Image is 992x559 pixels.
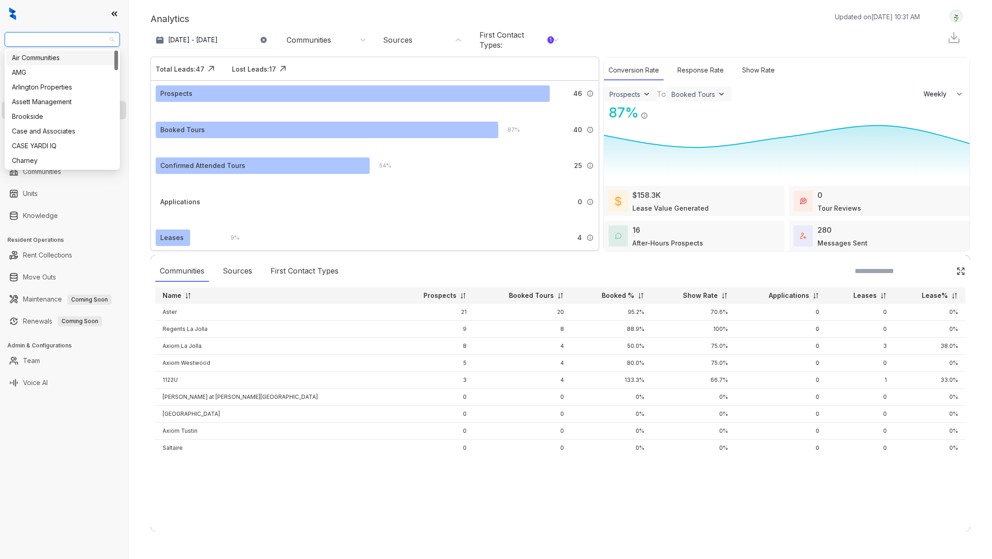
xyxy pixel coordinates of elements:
[2,312,126,330] li: Renewals
[2,374,126,392] li: Voice AI
[393,389,474,406] td: 0
[632,238,703,248] div: After-Hours Prospects
[276,62,290,76] img: Click Icon
[23,268,56,286] a: Move Outs
[652,423,735,440] td: 0%
[9,7,16,20] img: logo
[922,291,948,300] p: Lease%
[604,102,639,123] div: 87 %
[12,82,113,92] div: Arlington Properties
[370,161,391,171] div: 54 %
[23,184,38,203] a: Units
[735,406,827,423] td: 0
[602,291,634,300] p: Booked %
[393,304,474,321] td: 21
[460,292,467,299] img: sorting
[160,233,184,243] div: Leases
[557,292,564,299] img: sorting
[6,139,118,153] div: CASE YARDI IQ
[604,61,664,80] div: Conversion Rate
[232,64,276,74] div: Lost Leads: 17
[571,423,652,440] td: 0%
[894,321,965,338] td: 0%
[155,321,393,338] td: Regents La Jolla
[880,292,887,299] img: sorting
[652,304,735,321] td: 70.6%
[827,304,894,321] td: 0
[155,261,209,282] div: Communities
[586,162,594,169] img: Info
[586,90,594,97] img: Info
[835,12,920,22] p: Updated on [DATE] 10:31 AM
[474,406,572,423] td: 0
[637,292,644,299] img: sorting
[2,352,126,370] li: Team
[632,203,709,213] div: Lease Value Generated
[735,389,827,406] td: 0
[817,190,823,201] div: 0
[6,124,118,139] div: Case and Associates
[2,101,126,119] li: Leasing
[573,89,582,99] span: 46
[956,267,965,276] img: Click Icon
[474,338,572,355] td: 4
[151,32,275,48] button: [DATE] - [DATE]
[163,291,181,300] p: Name
[6,109,118,124] div: Brookside
[58,316,102,326] span: Coming Soon
[204,62,218,76] img: Click Icon
[642,89,651,99] img: ViewFilterArrow
[393,372,474,389] td: 3
[671,90,715,98] div: Booked Tours
[924,89,952,99] span: Weekly
[160,161,245,171] div: Confirmed Attended Tours
[615,196,621,207] img: LeaseValue
[586,234,594,241] img: Info
[479,30,554,50] div: First Contact Types :
[800,233,806,239] img: TotalFum
[937,267,945,275] img: SearchIcon
[6,65,118,80] div: AMG
[632,224,640,235] div: 16
[648,104,662,117] img: Click Icon
[571,304,652,321] td: 95.2%
[6,50,118,65] div: Air Communities
[266,261,343,282] div: First Contact Types
[160,197,200,207] div: Applications
[652,355,735,372] td: 75.0%
[571,338,652,355] td: 50.0%
[423,291,457,300] p: Prospects
[652,372,735,389] td: 66.7%
[185,292,192,299] img: sorting
[474,355,572,372] td: 4
[721,292,728,299] img: sorting
[586,126,594,134] img: Info
[383,35,412,45] div: Sources
[683,291,718,300] p: Show Rate
[894,338,965,355] td: 38.0%
[578,197,582,207] span: 0
[652,338,735,355] td: 75.0%
[155,406,393,423] td: [GEOGRAPHIC_DATA]
[641,112,648,119] img: Info
[571,389,652,406] td: 0%
[827,338,894,355] td: 3
[918,86,969,102] button: Weekly
[817,238,868,248] div: Messages Sent
[817,224,832,235] div: 280
[393,321,474,338] td: 9
[393,406,474,423] td: 0
[609,90,640,98] div: Prospects
[571,372,652,389] td: 133.3%
[657,89,666,100] div: To
[6,80,118,95] div: Arlington Properties
[23,207,58,225] a: Knowledge
[2,207,126,225] li: Knowledge
[12,53,113,63] div: Air Communities
[10,33,114,46] span: Raintree Partners
[827,321,894,338] td: 0
[7,341,128,350] h3: Admin & Configurations
[827,423,894,440] td: 0
[735,321,827,338] td: 0
[735,355,827,372] td: 0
